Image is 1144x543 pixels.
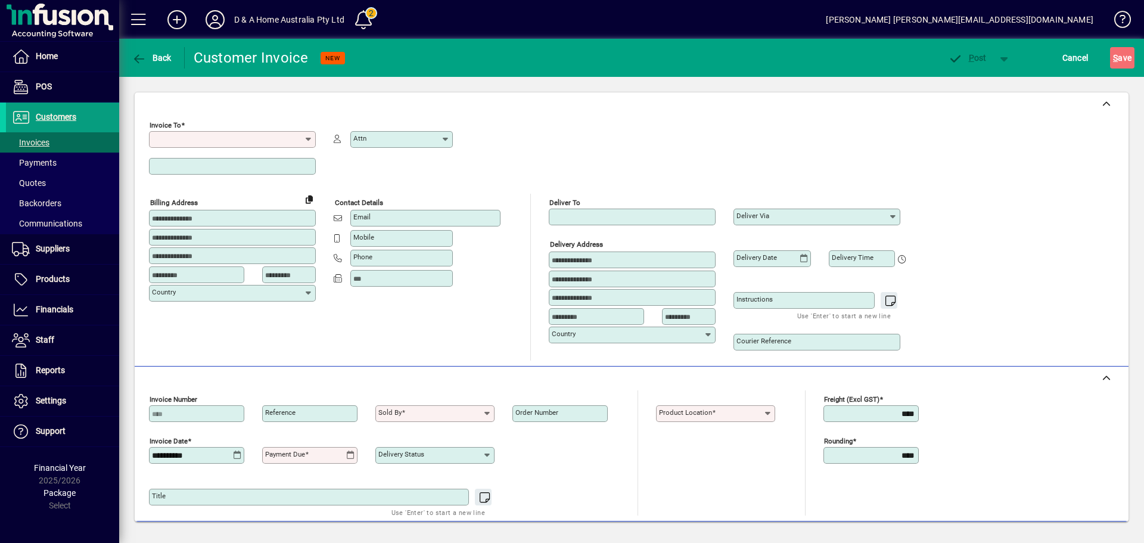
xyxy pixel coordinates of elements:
span: Support [36,426,66,436]
a: Suppliers [6,234,119,264]
a: Invoices [6,132,119,153]
a: Staff [6,325,119,355]
button: Post [942,47,993,69]
span: Financial Year [34,463,86,473]
mat-label: Attn [353,134,366,142]
span: Quotes [12,178,46,188]
span: NEW [325,54,340,62]
mat-label: Country [552,330,576,338]
a: Backorders [6,193,119,213]
a: Reports [6,356,119,386]
a: Payments [6,153,119,173]
mat-label: Courier Reference [736,337,791,345]
mat-label: Freight (excl GST) [824,395,879,404]
a: Communications [6,213,119,234]
mat-label: Instructions [736,295,773,303]
mat-label: Delivery time [832,253,873,262]
span: Settings [36,396,66,405]
button: Profile [196,9,234,30]
mat-label: Order number [515,408,558,417]
mat-hint: Use 'Enter' to start a new line [797,309,891,322]
mat-label: Payment due [265,450,305,458]
span: Back [132,53,172,63]
span: Communications [12,219,82,228]
mat-label: Reference [265,408,296,417]
span: ost [948,53,987,63]
a: Quotes [6,173,119,193]
span: P [969,53,974,63]
mat-label: Deliver via [736,212,769,220]
span: Backorders [12,198,61,208]
mat-label: Delivery date [736,253,777,262]
button: Copy to Delivery address [300,190,319,209]
mat-label: Title [152,492,166,500]
div: [PERSON_NAME] [PERSON_NAME][EMAIL_ADDRESS][DOMAIN_NAME] [826,10,1093,29]
mat-label: Country [152,288,176,296]
mat-label: Phone [353,253,372,261]
button: Save [1110,47,1134,69]
span: Staff [36,335,54,345]
span: Invoices [12,138,49,147]
a: Support [6,417,119,446]
span: Cancel [1062,48,1089,67]
mat-label: Product location [659,408,712,417]
a: Settings [6,386,119,416]
span: Financials [36,305,73,314]
mat-label: Deliver To [549,198,580,207]
button: Back [129,47,175,69]
span: Suppliers [36,244,70,253]
mat-hint: Use 'Enter' to start a new line [391,505,485,519]
span: Payments [12,158,57,167]
mat-label: Email [353,213,371,221]
a: Home [6,42,119,72]
span: S [1113,53,1118,63]
span: Package [43,488,76,498]
div: Customer Invoice [194,48,309,67]
mat-label: Invoice To [150,121,181,129]
mat-label: Invoice date [150,437,188,445]
mat-label: Invoice number [150,395,197,404]
mat-label: Sold by [378,408,402,417]
a: POS [6,72,119,102]
button: Cancel [1059,47,1092,69]
button: Add [158,9,196,30]
a: Financials [6,295,119,325]
span: Products [36,274,70,284]
span: Reports [36,365,65,375]
mat-label: Rounding [824,437,853,445]
span: ave [1113,48,1131,67]
span: POS [36,82,52,91]
span: Home [36,51,58,61]
a: Knowledge Base [1105,2,1129,41]
app-page-header-button: Back [119,47,185,69]
span: Customers [36,112,76,122]
a: Products [6,265,119,294]
div: D & A Home Australia Pty Ltd [234,10,344,29]
mat-label: Mobile [353,233,374,241]
mat-label: Delivery status [378,450,424,458]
